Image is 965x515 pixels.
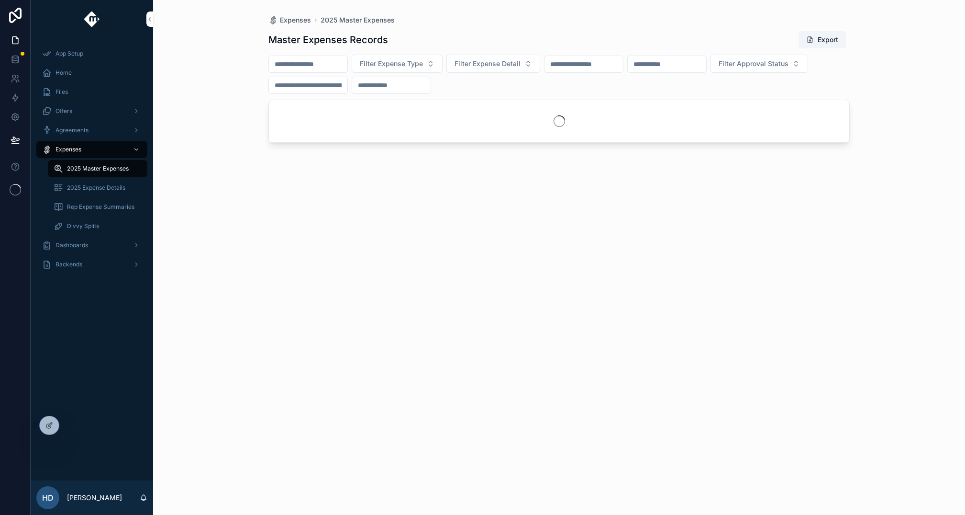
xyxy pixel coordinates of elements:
[48,198,147,216] a: Rep Expense Summaries
[48,160,147,177] a: 2025 Master Expenses
[67,493,122,503] p: [PERSON_NAME]
[321,15,395,25] a: 2025 Master Expenses
[36,122,147,139] a: Agreements
[719,59,788,69] span: Filter Approval Status
[67,184,125,192] span: 2025 Expense Details
[36,141,147,158] a: Expenses
[48,217,147,235] a: Divvy Splits
[55,88,68,96] span: Files
[280,15,311,25] span: Expenses
[360,59,423,69] span: Filter Expense Type
[55,50,83,57] span: App Setup
[36,103,147,120] a: Offers
[268,33,388,46] h1: Master Expenses Records
[799,31,846,48] button: Export
[36,237,147,254] a: Dashboards
[31,38,153,286] div: scrollable content
[36,45,147,62] a: App Setup
[67,222,99,230] span: Divvy Splits
[455,59,521,69] span: Filter Expense Detail
[36,64,147,81] a: Home
[446,55,540,73] button: Select Button
[36,83,147,101] a: Files
[268,15,311,25] a: Expenses
[55,126,89,134] span: Agreements
[710,55,808,73] button: Select Button
[48,179,147,196] a: 2025 Expense Details
[55,241,88,249] span: Dashboards
[36,256,147,273] a: Backends
[67,203,134,211] span: Rep Expense Summaries
[55,261,82,268] span: Backends
[55,146,81,153] span: Expenses
[352,55,443,73] button: Select Button
[42,492,54,504] span: HD
[55,107,72,115] span: Offers
[84,11,100,27] img: App logo
[67,165,129,172] span: 2025 Master Expenses
[55,69,72,77] span: Home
